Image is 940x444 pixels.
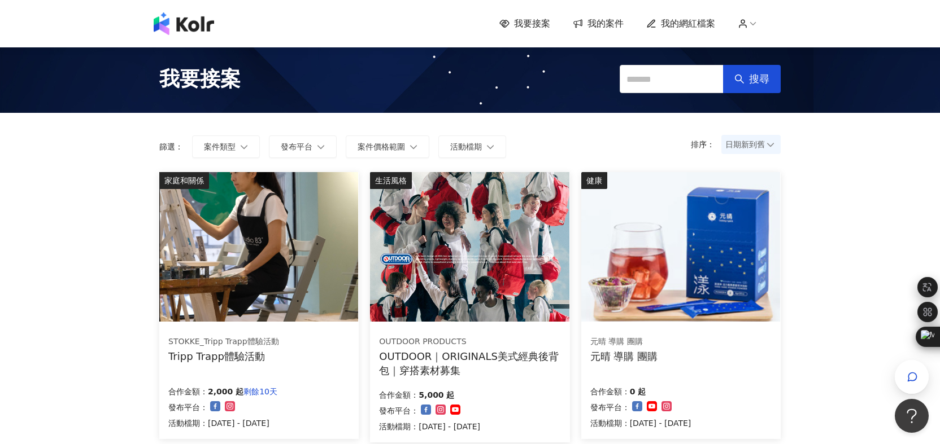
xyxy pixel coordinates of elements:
[168,349,279,363] div: Tripp Trapp體驗活動
[168,336,279,348] div: STOKKE_Tripp Trapp體驗活動
[208,385,243,398] p: 2,000 起
[499,17,550,30] a: 我要接案
[587,17,624,30] span: 我的案件
[168,385,208,398] p: 合作金額：
[581,172,607,189] div: 健康
[590,416,691,430] p: 活動檔期：[DATE] - [DATE]
[154,12,214,35] img: logo
[895,399,929,433] iframe: Help Scout Beacon - Open
[243,385,277,398] p: 剩餘10天
[419,388,454,402] p: 5,000 起
[646,17,715,30] a: 我的網紅檔案
[379,388,419,402] p: 合作金額：
[590,401,630,414] p: 發布平台：
[661,17,715,30] span: 我的網紅檔案
[159,172,209,189] div: 家庭和關係
[691,140,721,149] p: 排序：
[379,420,480,433] p: 活動檔期：[DATE] - [DATE]
[269,135,337,158] button: 發布平台
[379,404,419,417] p: 發布平台：
[168,416,277,430] p: 活動檔期：[DATE] - [DATE]
[379,349,560,377] div: OUTDOOR｜ORIGINALS美式經典後背包｜穿搭素材募集
[573,17,624,30] a: 我的案件
[725,136,777,153] span: 日期新到舊
[379,336,560,348] div: OUTDOOR PRODUCTS
[590,336,658,348] div: 元晴 導購 團購
[723,65,781,93] button: 搜尋
[514,17,550,30] span: 我要接案
[358,142,405,151] span: 案件價格範圍
[159,65,241,93] span: 我要接案
[734,74,745,84] span: search
[346,135,429,158] button: 案件價格範圍
[590,349,658,363] div: 元晴 導購 團購
[749,73,769,85] span: 搜尋
[281,142,312,151] span: 發布平台
[581,172,780,322] img: 漾漾神｜活力莓果康普茶沖泡粉
[159,142,183,151] p: 篩選：
[450,142,482,151] span: 活動檔期
[590,385,630,398] p: 合作金額：
[370,172,412,189] div: 生活風格
[192,135,260,158] button: 案件類型
[204,142,236,151] span: 案件類型
[159,172,358,322] img: 坐上tripp trapp、體驗專注繪畫創作
[630,385,646,398] p: 0 起
[168,401,208,414] p: 發布平台：
[438,135,506,158] button: 活動檔期
[370,172,569,322] img: 【OUTDOOR】ORIGINALS美式經典後背包M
